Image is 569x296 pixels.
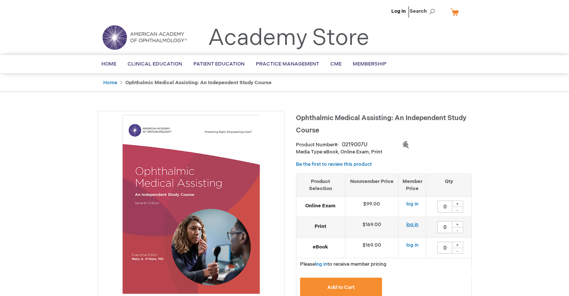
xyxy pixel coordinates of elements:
[353,61,386,67] span: Membership
[426,174,471,196] th: Qty
[101,61,116,67] span: Home
[300,244,341,251] strong: eBook
[296,149,324,155] strong: Media Type:
[437,201,452,213] input: Qty
[296,114,466,134] span: Ophthalmic Medical Assisting: An Independent Study Course
[193,61,245,67] span: Patient Education
[452,227,463,233] div: -
[296,161,372,167] a: Be the first to review this product
[452,201,463,207] div: +
[300,261,386,267] span: Please to receive member pricing
[345,174,398,196] th: Nonmember Price
[300,223,341,230] strong: Print
[315,261,327,267] a: log in
[452,242,463,248] div: +
[296,174,345,196] th: Product Selection
[345,196,398,217] td: $99.00
[406,242,418,248] a: log in
[327,284,355,290] span: Add to Cart
[391,8,406,14] a: Log In
[452,221,463,228] div: +
[406,201,418,207] a: log in
[296,149,472,156] p: eBook, Online Exam, Print
[296,142,339,148] strong: Product Number
[345,217,398,238] td: $169.00
[103,80,117,86] a: Home
[345,238,398,258] td: $169.00
[398,174,426,196] th: Member Price
[342,141,367,149] div: 0219007U
[410,4,438,19] span: Search
[256,61,319,67] span: Practice Management
[330,61,342,67] span: CME
[406,222,418,228] a: log in
[437,242,452,254] input: Qty
[128,61,182,67] span: Clinical Education
[208,25,369,52] a: Academy Store
[102,115,281,294] img: Ophthalmic Medical Assisting: An Independent Study Course
[125,80,272,86] strong: Ophthalmic Medical Assisting: An Independent Study Course
[452,248,463,254] div: -
[452,207,463,213] div: -
[437,221,452,233] input: Qty
[300,202,341,210] strong: Online Exam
